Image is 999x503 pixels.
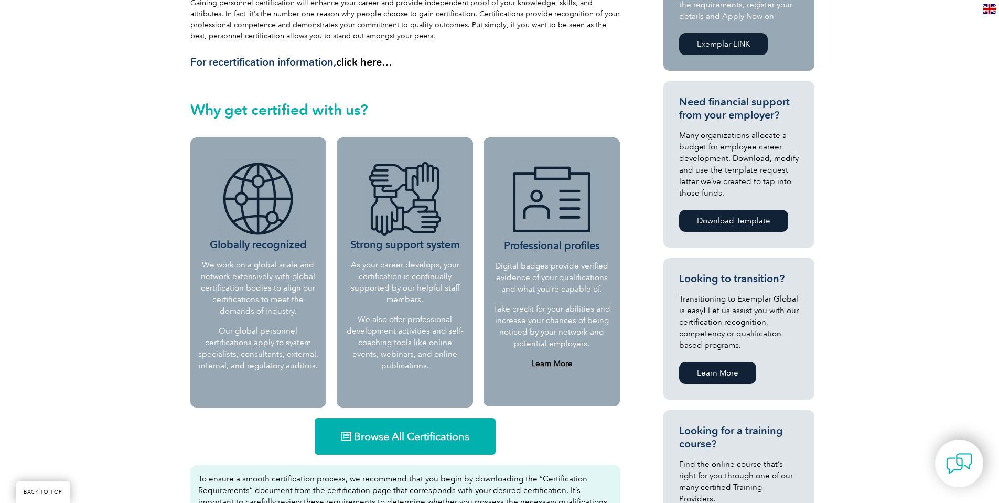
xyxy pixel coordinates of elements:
a: BACK TO TOP [16,481,70,503]
p: As your career develops, your certification is continually supported by our helpful staff members. [345,259,465,305]
img: en [983,4,996,14]
a: click here… [336,56,392,68]
p: We also offer professional development activities and self-coaching tools like online events, web... [345,314,465,371]
p: Take credit for your abilities and increase your chances of being noticed by your network and pot... [492,303,611,349]
a: Learn More [531,359,573,368]
p: We work on a global scale and network extensively with global certification bodies to align our c... [198,259,319,317]
a: Learn More [679,362,756,384]
h3: Need financial support from your employer? [679,95,799,122]
img: contact-chat.png [946,451,972,477]
h3: Professional profiles [492,160,611,252]
p: Transitioning to Exemplar Global is easy! Let us assist you with our certification recognition, c... [679,293,799,351]
span: Browse All Certifications [354,431,469,442]
p: Digital badges provide verified evidence of your qualifications and what you’re capable of. [492,260,611,295]
p: Our global personnel certifications apply to system specialists, consultants, external, internal,... [198,325,319,371]
a: Browse All Certifications [315,418,496,455]
a: Download Template [679,210,788,232]
a: Exemplar LINK [679,33,768,55]
p: Many organizations allocate a budget for employee career development. Download, modify and use th... [679,130,799,199]
h3: Strong support system [345,159,465,251]
h3: Looking for a training course? [679,424,799,451]
h2: Why get certified with us? [190,101,620,118]
h3: Looking to transition? [679,272,799,285]
h3: Globally recognized [198,159,319,251]
h3: For recertification information, [190,56,620,69]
